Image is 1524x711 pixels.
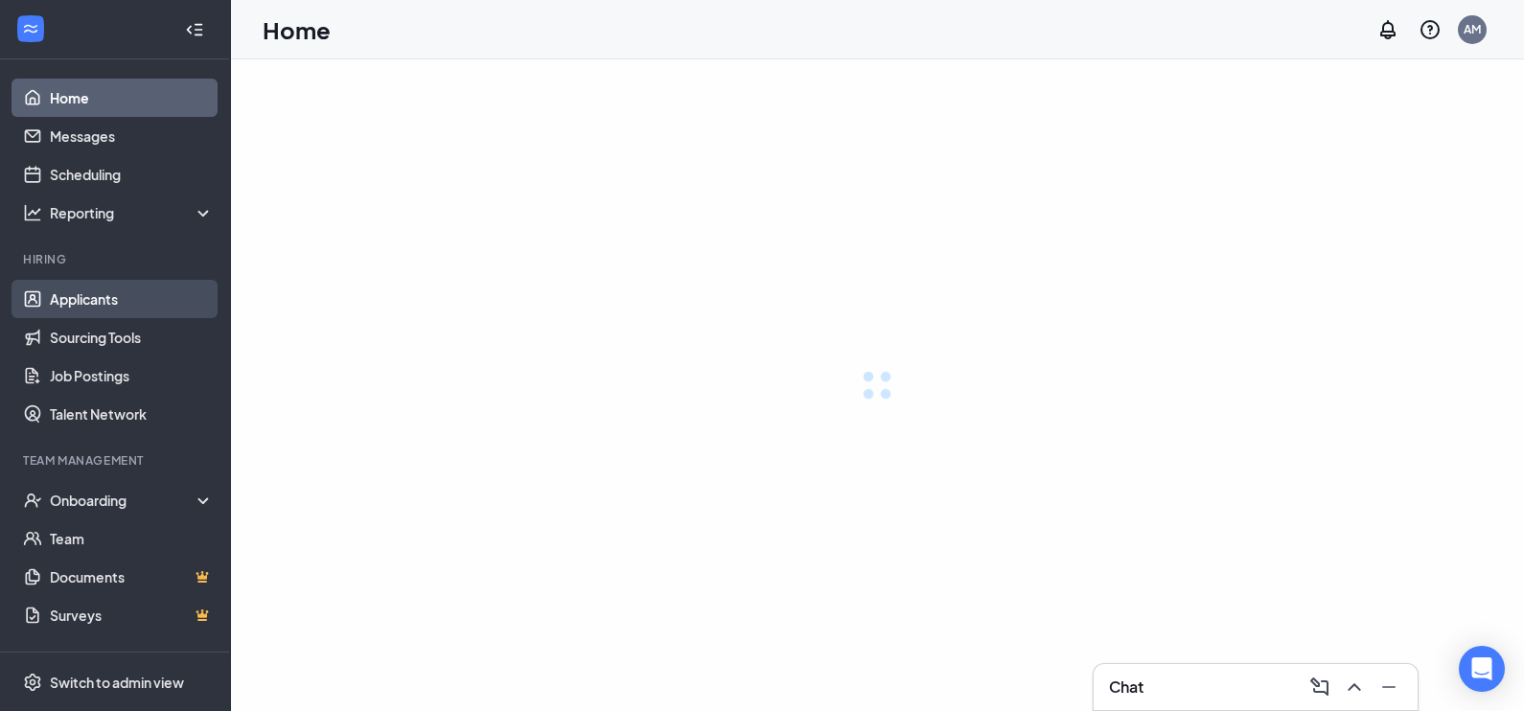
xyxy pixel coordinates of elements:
h1: Home [263,13,331,46]
div: Reporting [50,203,215,222]
svg: Notifications [1376,18,1399,41]
a: Talent Network [50,395,214,433]
a: Sourcing Tools [50,318,214,356]
svg: Collapse [185,20,204,39]
div: Hiring [23,251,210,267]
svg: ChevronUp [1343,676,1366,699]
a: Job Postings [50,356,214,395]
button: Minimize [1372,672,1402,702]
button: ChevronUp [1337,672,1368,702]
svg: Minimize [1377,676,1400,699]
svg: Settings [23,673,42,692]
div: Onboarding [50,491,215,510]
div: Open Intercom Messenger [1459,646,1505,692]
div: AM [1464,21,1481,37]
svg: QuestionInfo [1419,18,1442,41]
a: Messages [50,117,214,155]
a: DocumentsCrown [50,558,214,596]
svg: UserCheck [23,491,42,510]
a: SurveysCrown [50,596,214,634]
div: Switch to admin view [50,673,184,692]
a: Scheduling [50,155,214,194]
a: Applicants [50,280,214,318]
div: Team Management [23,452,210,469]
svg: WorkstreamLogo [21,19,40,38]
h3: Chat [1109,677,1143,698]
svg: ComposeMessage [1308,676,1331,699]
a: Team [50,519,214,558]
svg: Analysis [23,203,42,222]
a: Home [50,79,214,117]
button: ComposeMessage [1303,672,1333,702]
